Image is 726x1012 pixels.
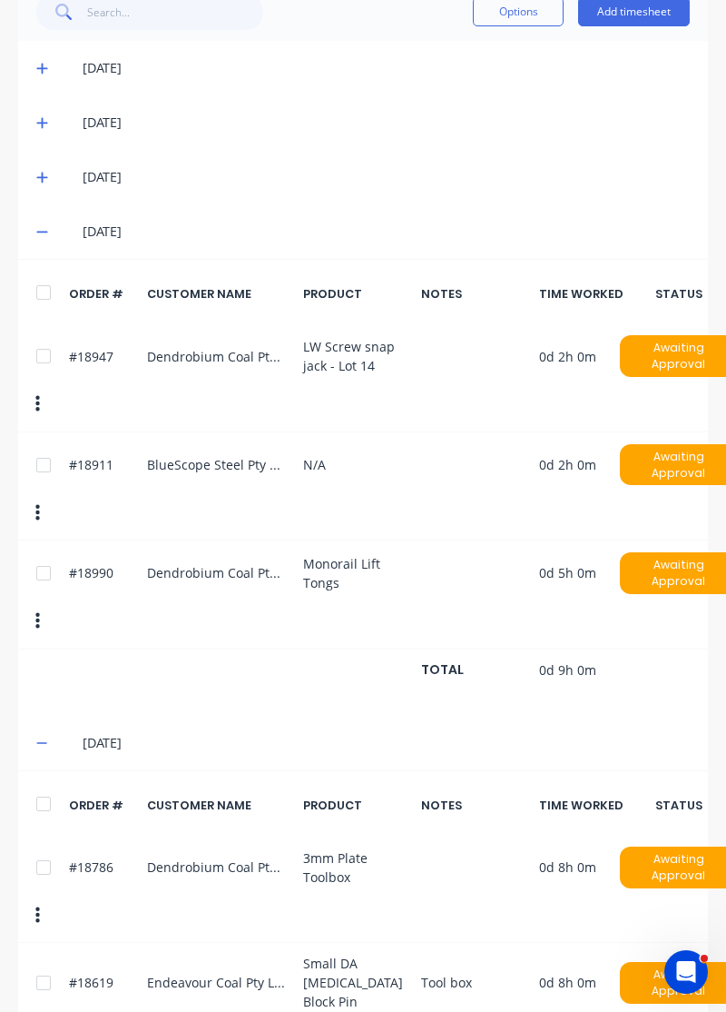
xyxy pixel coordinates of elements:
[69,285,137,303] div: ORDER #
[539,285,657,303] div: TIME WORKED
[421,285,529,303] div: NOTES
[83,113,690,133] div: [DATE]
[539,797,657,814] div: TIME WORKED
[147,285,292,303] div: CUSTOMER NAME
[667,285,690,303] div: STATUS
[303,285,411,303] div: PRODUCT
[83,167,690,187] div: [DATE]
[147,797,292,814] div: CUSTOMER NAME
[83,222,690,242] div: [DATE]
[83,58,690,78] div: [DATE]
[83,733,690,753] div: [DATE]
[69,797,137,814] div: ORDER #
[421,797,529,814] div: NOTES
[303,797,411,814] div: PRODUCT
[664,950,708,994] iframe: Intercom live chat
[667,797,690,814] div: STATUS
